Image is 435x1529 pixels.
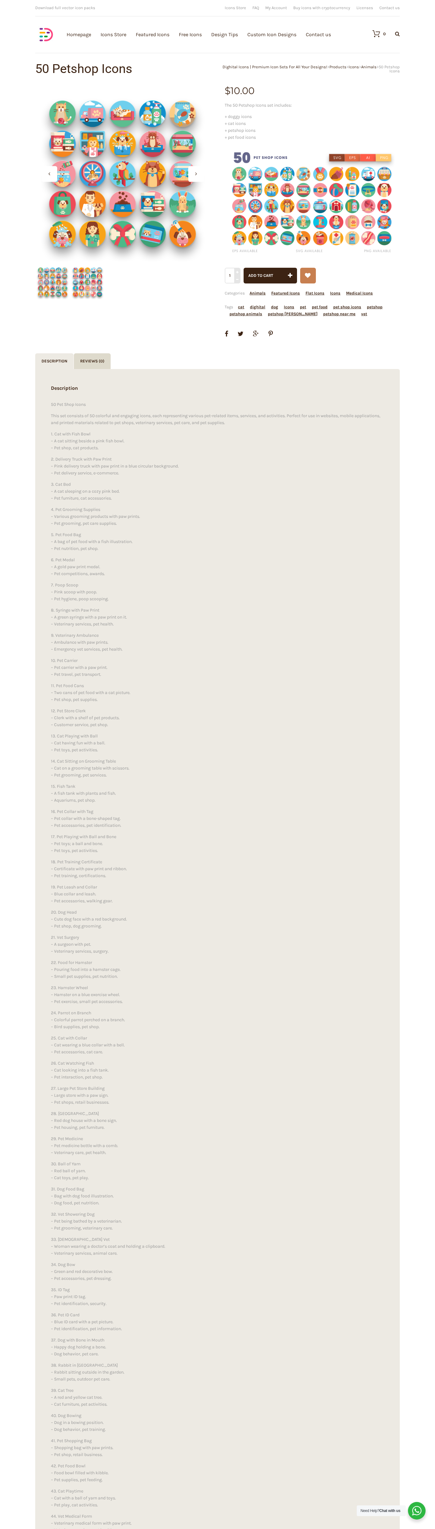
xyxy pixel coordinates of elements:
[248,273,273,278] span: Add to cart
[35,5,95,10] span: Download full vector icon packs
[51,859,384,879] p: 18. Pet Training Certificate – Certificate with paw print and ribbon. – Pet training, certificati...
[51,385,384,392] h2: Description
[51,431,384,451] p: 1. Cat with Fish Bowl – A cat sitting beside a pink fish bowl. – Pet shop, cat products.
[323,311,355,316] a: petshop near me
[51,481,384,502] p: 3. Cat Bed – A cat sleeping on a cozy pink bed. – Pet furniture, cat accessories.
[35,353,74,369] a: Description
[51,401,384,408] p: 50 Pet Shop Icons
[35,63,217,75] h1: 50 Petshop Icons
[238,305,244,309] a: cat
[383,32,386,36] div: 0
[51,1387,384,1408] p: 39. Cat Tree – A red and yellow cat tree. – Cat furniture, pet activities.
[361,64,377,69] a: Animals
[300,305,306,309] a: pet
[51,934,384,955] p: 21. Vet Surgery – A surgeon with pet. – Veterinary services, surgery.
[306,291,324,295] a: Flat Icons
[51,1412,384,1433] p: 40. Dog Bowing – Dog in a bowing position. – Dog behavior, pet training.
[51,984,384,1005] p: 23. Hamster Wheel – Hamster on a blue exercise wheel. – Pet exercise, small pet accessories.
[51,682,384,703] p: 11. Pet Food Cans – Two cans of pet food with a cat picture. – Pet shop, pet supplies.
[379,64,400,73] span: 50 Petshop Icons
[51,1085,384,1106] p: 27. Large Pet Store Building – Large store with a paw sign. – Pet shops, retail businesses.
[225,102,400,109] p: The 50 Petshop Icons set includes:
[51,1035,384,1056] p: 25. Cat with Collar – Cat wearing a blue collar with a bell. – Pet accessories, cat care.
[333,305,361,309] a: pet shop icons
[51,783,384,804] p: 15. Fish Tank – A fish tank with plants and fish. – Aquariums, pet shop.
[225,113,400,141] p: + doggy icons + cat icons + petshop icons + pet food icons
[225,291,373,295] span: Categories
[330,291,340,295] a: Icons
[225,85,230,97] span: $
[225,6,246,10] a: Icons Store
[225,305,383,316] span: Tags
[268,311,317,316] a: petshop [PERSON_NAME]
[51,1463,384,1483] p: 42. Pet Food Bowl – Food bowl filled with kibble. – Pet supplies, pet feeding.
[329,64,346,69] a: Products
[51,1362,384,1383] p: 38. Rabbit in [GEOGRAPHIC_DATA] – Rabbit sitting outside in the garden. – Small pets, outdoor pet...
[51,607,384,628] p: 8. Syringe with Paw Print – A green syringe with a paw print on it. – Veterinary services, pet he...
[361,1509,400,1513] span: Need Help?
[51,1236,384,1257] p: 33. [DEMOGRAPHIC_DATA] Vet – Woman wearing a doctor’s coat and holding a clipboard. – Veterinary ...
[51,758,384,779] p: 14. Cat Sitting on Grooming Table – Cat on a grooming table with scissors. – Pet grooming, pet se...
[51,909,384,930] p: 20. Dog Head – Cute dog face with a red background. – Pet shop, dog grooming.
[51,1060,384,1081] p: 26. Cat Watching Fish – Cat looking into a fish tank. – Pet interaction, pet shop.
[225,268,240,283] input: Qty
[244,268,297,283] button: Add to cart
[51,808,384,829] p: 16. Pet Collar with Tag – Pet collar with a bone-shaped tag. – Pet accessories, pet identification.
[379,1509,400,1513] strong: Chat with us
[349,64,359,69] a: Icons
[250,291,266,295] a: Animals
[229,311,262,316] a: petshop animals
[51,1437,384,1458] p: 41. Pet Shopping Bag – Shopping bag with paw prints. – Pet shop, retail business.
[51,632,384,653] p: 9. Veterinary Ambulance – Ambulance with paw prints. – Emergency vet services, pet health.
[51,582,384,602] p: 7. Poop Scoop – Pink scoop with poop. – Pet hygiene, poop scooping.
[51,708,384,728] p: 12. Pet Store Clerk – Clerk with a shelf of pet products. – Customer service, pet shop.
[35,265,70,300] img: Petshop Icons
[51,1337,384,1358] p: 37. Dog with Bone in Mouth – Happy dog holding a bone. – Dog behavior, pet care.
[70,265,105,300] img: Pet-Shop Animal icons
[51,833,384,854] p: 17. Pet Playing with Ball and Bone – Pet toys; a ball and bone. – Pet toys, pet activities.
[51,456,384,477] p: 2. Delivery Truck with Paw Print – Pink delivery truck with paw print in a blue circular backgrou...
[51,1186,384,1207] p: 31. Dog Food Bag – Bag with dog food illustration. – Dog food, pet nutrition.
[346,291,373,295] a: Medical Icons
[250,305,265,309] a: dighital
[51,1135,384,1156] p: 29. Pet Medicine – Pet medicine bottle with a comb. – Veterinary care, pet health.
[252,6,259,10] a: FAQ
[51,657,384,678] p: 10. Pet Carrier – Pet carrier with a paw print. – Pet travel, pet transport.
[271,305,278,309] a: dog
[271,291,300,295] a: Featured Icons
[51,1110,384,1131] p: 28. [GEOGRAPHIC_DATA] – Red dog house with a bone sign. – Pet housing, pet furniture.
[366,30,386,37] a: 0
[74,353,111,369] a: Reviews (0)
[51,1261,384,1282] p: 34. Dog Bow – Green and red decorative bow. – Pet accessories, pet dressing.
[51,884,384,905] p: 19. Pet Leash and Collar – Blue collar and leash. – Pet accessories, walking gear.
[367,305,383,309] a: petshop
[225,85,255,97] bdi: 10.00
[293,6,350,10] a: Buy icons with cryptocurrency
[217,65,400,73] div: > > > >
[51,1312,384,1332] p: 36. Pet ID Card – Blue ID card with a pet picture. – Pet identification, pet information.
[51,1211,384,1232] p: 32. Vet Showering Dog – Pet being bathed by a veterinarian. – Pet grooming, veterinary care.
[356,6,373,10] a: Licenses
[35,86,210,261] img: Pet-Shop-Animal-icons-animals-character-cute-illustration-cat-dogs-2
[223,64,327,69] a: Dighital Icons | Premium Icon Sets For All Your Designs!
[265,6,287,10] a: My Account
[51,1488,384,1509] p: 43. Cat Playtime – Cat with a ball of yarn and toys. – Pet play, cat activities.
[225,145,400,258] img: 50 Petshop Icons
[51,557,384,577] p: 6. Pet Medal – A gold paw print medal. – Pet competitions, awards.
[361,311,367,316] a: vet
[284,305,294,309] a: Icons
[379,6,400,10] a: Contact us
[51,959,384,980] p: 22. Food for Hamster – Pouring food into a hamster cage. – Small pet supplies, pet nutrition.
[51,506,384,527] p: 4. Pet Grooming Supplies – Various grooming products with paw prints. – Pet grooming, pet care su...
[51,1161,384,1181] p: 30. Ball of Yarn – Red ball of yarn. – Cat toys, pet play.
[51,733,384,753] p: 13. Cat Playing with Ball – Cat having fun with a ball. – Pet toys, pet activities.
[51,1286,384,1307] p: 35. ID Tag – Paw print ID tag. – Pet identification, security.
[51,531,384,552] p: 5. Pet Food Bag – A bag of pet food with a fish illustration. – Pet nutrition, pet shop.
[51,412,384,426] p: This set consists of 50 colorful and engaging icons, each representing various pet-related items,...
[51,1010,384,1030] p: 24. Parrot on Branch – Colorful parrot perched on a branch. – Bird supplies, pet shop.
